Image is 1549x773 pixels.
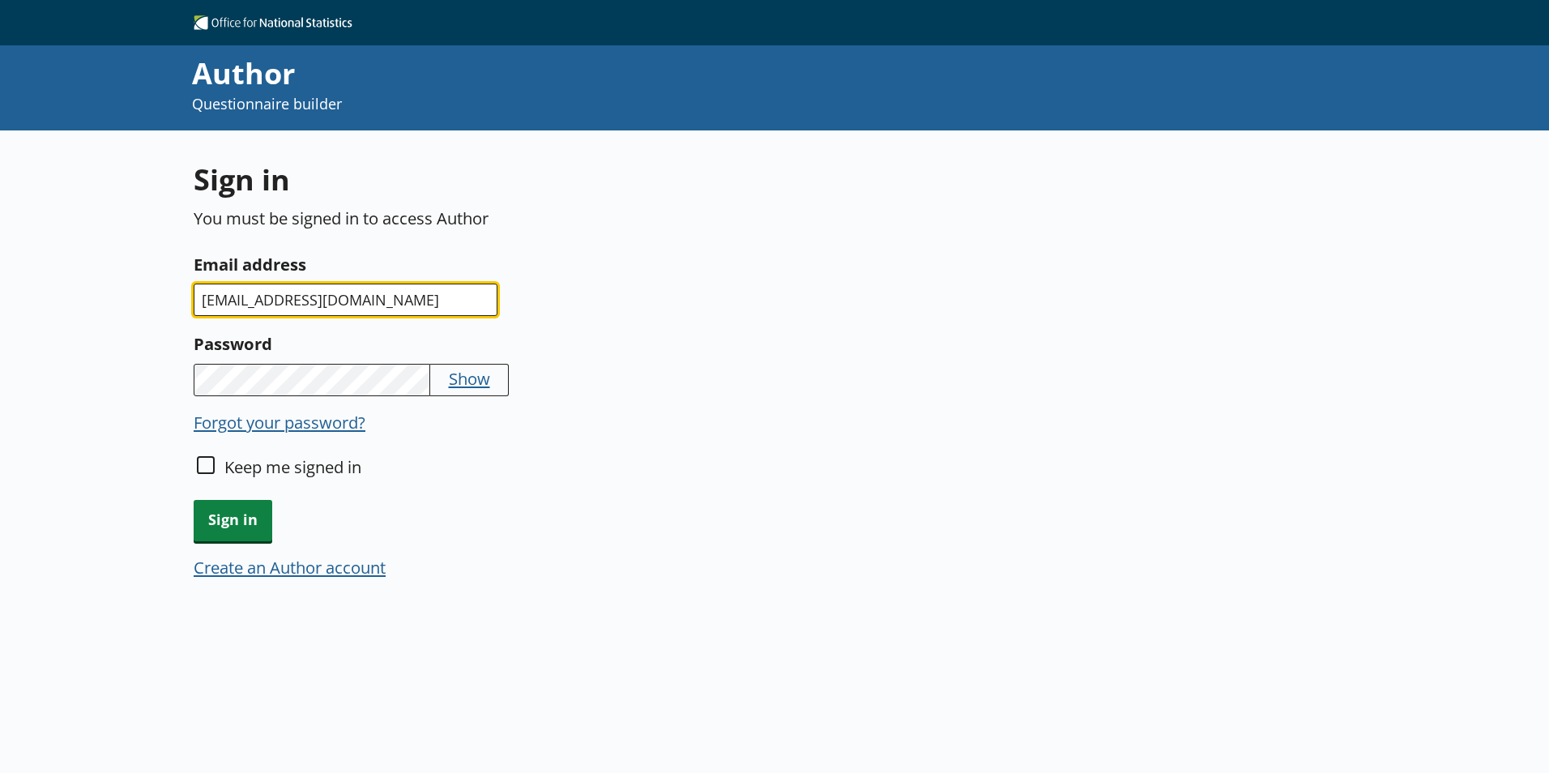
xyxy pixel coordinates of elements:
button: Create an Author account [194,556,386,579]
div: Author [192,53,1043,94]
label: Email address [194,251,956,277]
label: Password [194,331,956,357]
label: Keep me signed in [224,455,361,478]
button: Show [449,367,490,390]
h1: Sign in [194,160,956,199]
button: Sign in [194,500,272,541]
p: Questionnaire builder [192,94,1043,114]
p: You must be signed in to access Author [194,207,956,229]
button: Forgot your password? [194,411,365,433]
